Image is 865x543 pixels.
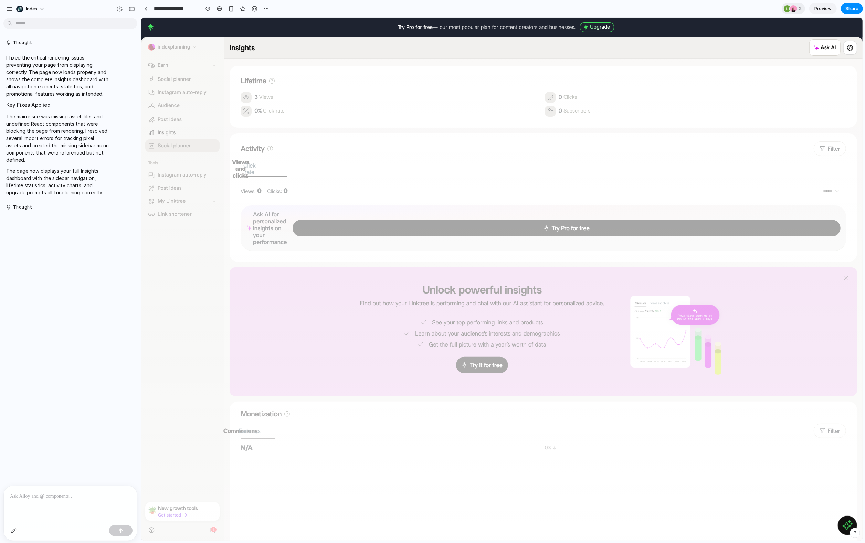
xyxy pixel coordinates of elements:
[799,5,804,12] span: 2
[6,113,110,163] p: The main issue was missing asset files and undefined React components that were blocking the page...
[439,5,473,14] button: Upgrade
[256,6,434,13] button: Try Pro for free— our most popular plan for content creators and businesses.
[845,5,858,12] span: Share
[6,101,110,109] h2: Key Fixes Applied
[88,26,114,34] h1: Insights
[809,3,837,14] a: Preview
[679,26,695,34] p: Ask AI
[292,7,435,13] span: — our most popular plan for content creators and businesses.
[13,3,48,14] button: Index
[841,3,863,14] button: Share
[6,54,110,97] p: I fixed the critical rendering issues preventing your page from displaying correctly. The page no...
[6,167,110,196] p: The page now displays your full Insights dashboard with the sidebar navigation, lifetime statisti...
[814,5,832,12] span: Preview
[256,7,292,13] span: Try Pro for free
[782,3,805,14] div: 2
[697,498,716,518] button: Ask AI
[442,6,469,13] span: Upgrade
[26,6,38,12] span: Index
[668,22,699,38] button: Ask AI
